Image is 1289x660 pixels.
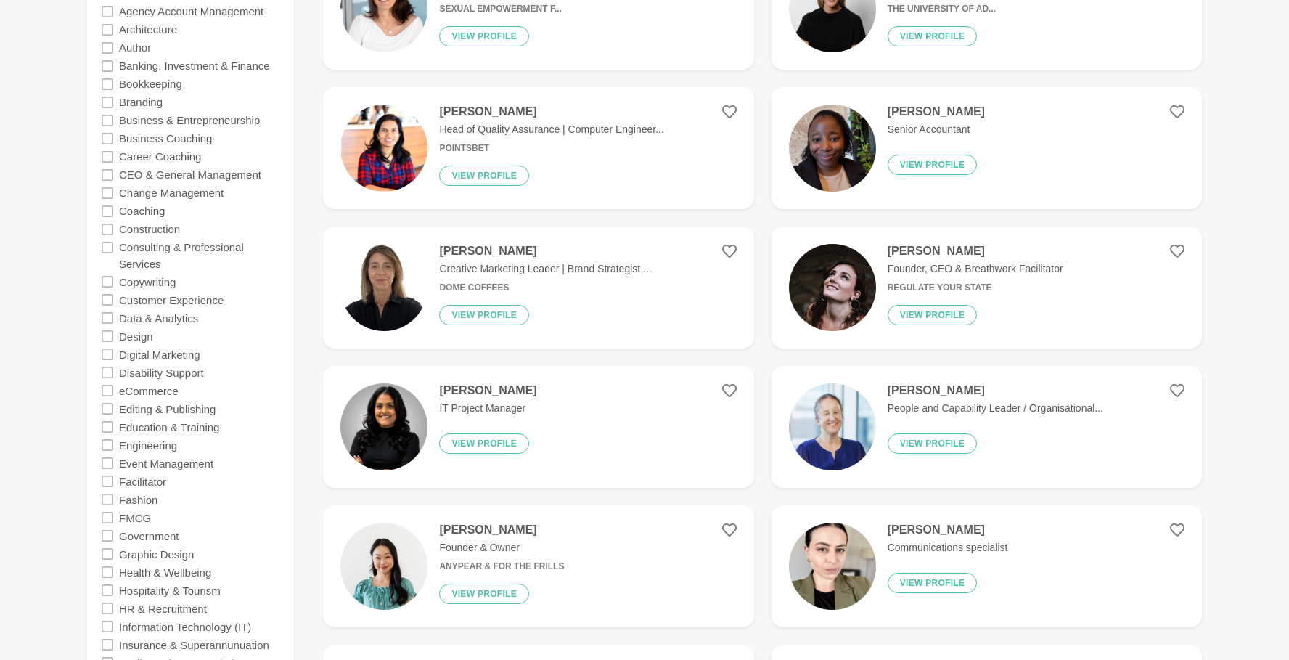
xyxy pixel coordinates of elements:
img: 8185ea49deb297eade9a2e5250249276829a47cd-920x897.jpg [789,244,876,331]
label: Design [119,327,153,345]
p: Head of Quality Assurance | Computer Engineer... [439,122,663,137]
label: CEO & General Management [119,166,261,184]
p: Founder & Owner [439,540,564,555]
a: [PERSON_NAME]Founder, CEO & Breathwork FacilitatorRegulate Your StateView profile [772,227,1202,349]
img: 6c7e47c16492af589fd1d5b58525654ea3920635-256x256.jpg [789,383,876,470]
button: View profile [439,26,529,46]
label: Banking, Investment & Finance [119,57,270,75]
h4: [PERSON_NAME] [888,105,985,119]
img: cd6701a6e23a289710e5cd97f2d30aa7cefffd58-2965x2965.jpg [340,523,427,610]
a: [PERSON_NAME]IT Project ManagerView profile [323,366,753,488]
label: Hospitality & Tourism [119,581,221,599]
label: Bookkeeping [119,75,182,93]
label: Engineering [119,436,177,454]
img: 01aee5e50c87abfaa70c3c448cb39ff495e02bc9-1024x1024.jpg [340,383,427,470]
a: [PERSON_NAME]Founder & OwnerAnypear & For The FrillsView profile [323,505,753,627]
label: Author [119,38,151,57]
button: View profile [439,305,529,325]
label: Agency Account Management [119,2,263,20]
label: Consulting & Professional Services [119,238,279,273]
button: View profile [439,433,529,454]
p: Creative Marketing Leader | Brand Strategist ... [439,261,651,277]
a: [PERSON_NAME]Senior AccountantView profile [772,87,1202,209]
img: 54410d91cae438123b608ef54d3da42d18b8f0e6-2316x3088.jpg [789,105,876,192]
button: View profile [888,155,978,175]
button: View profile [888,433,978,454]
button: View profile [888,305,978,325]
p: Senior Accountant [888,122,985,137]
label: Editing & Publishing [119,399,216,417]
label: Construction [119,220,180,238]
label: Facilitator [119,472,166,490]
p: IT Project Manager [439,401,536,416]
h4: [PERSON_NAME] [439,244,651,258]
p: People and Capability Leader / Organisational... [888,401,1103,416]
h6: Regulate Your State [888,282,1063,293]
label: Data & Analytics [119,309,198,327]
h6: Anypear & For The Frills [439,561,564,572]
label: Customer Experience [119,290,224,309]
button: View profile [439,166,529,186]
img: f57684807768b7db383628406bc917f00ebb0196-2316x3088.jpg [789,523,876,610]
label: Change Management [119,184,224,202]
label: Graphic Design [119,545,194,563]
h6: The University of Ad... [888,4,1102,15]
h4: [PERSON_NAME] [439,105,663,119]
img: 59f335efb65c6b3f8f0c6c54719329a70c1332df-242x243.png [340,105,427,192]
p: Founder, CEO & Breathwork Facilitator [888,261,1063,277]
h6: Sexual Empowerment f... [439,4,654,15]
img: 675efa3b2e966e5c68b6c0b6a55f808c2d9d66a7-1333x2000.png [340,244,427,331]
label: Coaching [119,202,165,220]
label: Career Coaching [119,147,201,166]
button: View profile [439,584,529,604]
a: [PERSON_NAME]Creative Marketing Leader | Brand Strategist ...Dome CoffeesView profile [323,227,753,349]
a: [PERSON_NAME]People and Capability Leader / Organisational...View profile [772,366,1202,488]
label: Health & Wellbeing [119,563,211,581]
button: View profile [888,573,978,593]
h4: [PERSON_NAME] [888,383,1103,398]
label: Education & Training [119,417,219,436]
h6: PointsBet [439,143,663,154]
h6: Dome Coffees [439,282,651,293]
h4: [PERSON_NAME] [439,383,536,398]
button: View profile [888,26,978,46]
p: Communications specialist [888,540,1008,555]
label: Event Management [119,454,213,472]
label: Business & Entrepreneurship [119,111,260,129]
label: eCommerce [119,381,179,399]
h4: [PERSON_NAME] [888,244,1063,258]
label: Business Coaching [119,129,212,147]
label: Disability Support [119,363,204,381]
h4: [PERSON_NAME] [439,523,564,537]
label: FMCG [119,508,151,526]
label: Insurance & Superannunuation [119,635,269,653]
h4: [PERSON_NAME] [888,523,1008,537]
label: Digital Marketing [119,345,200,363]
label: HR & Recruitment [119,599,207,617]
label: Fashion [119,490,157,508]
a: [PERSON_NAME]Communications specialistView profile [772,505,1202,627]
a: [PERSON_NAME]Head of Quality Assurance | Computer Engineer...PointsBetView profile [323,87,753,209]
label: Architecture [119,20,177,38]
label: Information Technology (IT) [119,617,251,635]
label: Branding [119,93,163,111]
label: Copywriting [119,272,176,290]
label: Government [119,526,179,545]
